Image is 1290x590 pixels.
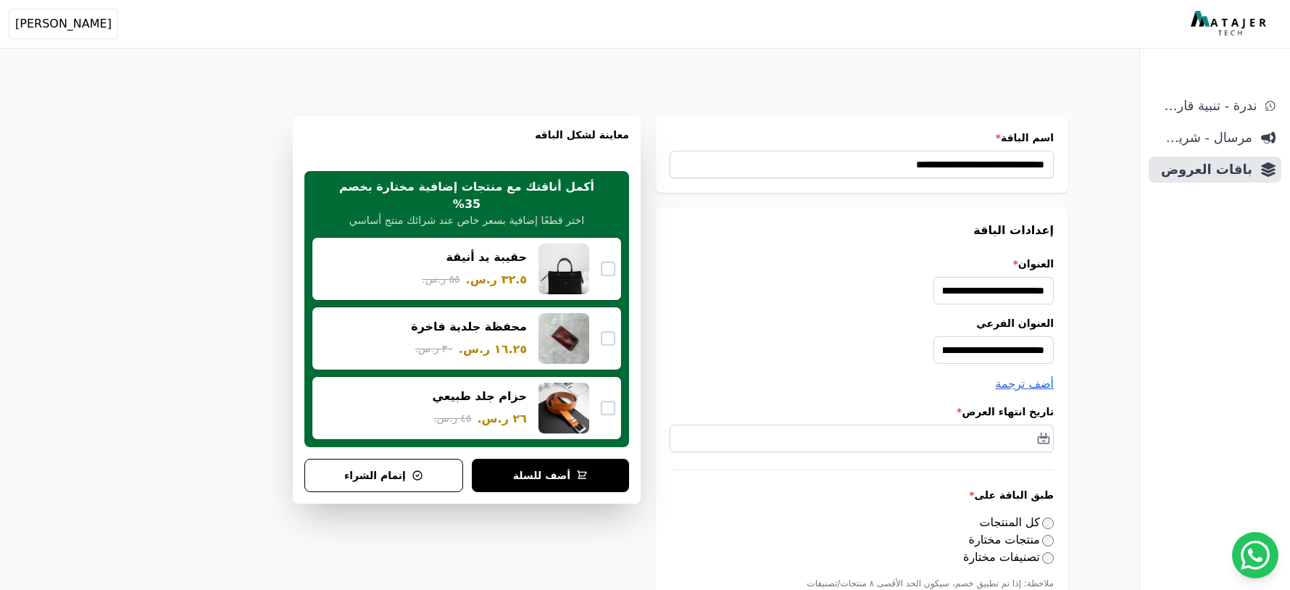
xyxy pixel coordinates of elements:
[1042,518,1054,529] input: كل المنتجات
[670,222,1054,239] h3: إعدادات الباقة
[995,377,1054,391] span: أضف ترجمة
[670,578,1054,589] p: ملاحظة: إذا تم تطبيق خصم، سيكون الحد الأقصى ٨ منتجات/تصنيفات
[459,341,527,358] span: ١٦.٢٥ ر.س.
[670,316,1054,331] label: العنوان الفرعي
[415,341,453,357] span: ٣٠ ر.س.
[466,271,527,288] span: ٣٢.٥ ر.س.
[1042,552,1054,564] input: تصنيفات مختارة
[327,178,606,213] h2: أكمل أناقتك مع منتجات إضافية مختارة بخصم 35%
[1154,96,1257,116] span: ندرة - تنبية قارب علي النفاذ
[15,15,112,33] span: [PERSON_NAME]
[1154,159,1252,180] span: باقات العروض
[969,533,1054,547] label: منتجات مختارة
[433,389,528,404] div: حزام جلد طبيعي
[995,375,1054,393] button: أضف ترجمة
[963,550,1054,564] label: تصنيفات مختارة
[670,257,1054,271] label: العنوان
[538,313,589,364] img: محفظة جلدية فاخرة
[304,128,629,159] h3: معاينة لشكل الباقه
[9,9,118,39] button: [PERSON_NAME]
[411,319,527,335] div: محفظة جلدية فاخرة
[1042,535,1054,547] input: منتجات مختارة
[670,488,1054,502] label: طبق الباقة على
[422,272,459,287] span: ٥٥ ر.س.
[1191,11,1270,37] img: MatajerTech Logo
[538,244,589,294] img: حقيبة يد أنيقة
[980,515,1054,529] label: كل المنتجات
[477,410,527,428] span: ٢٦ ر.س.
[670,130,1054,145] label: اسم الباقة
[670,404,1054,419] label: تاريخ انتهاء العرض
[1154,128,1252,148] span: مرسال - شريط دعاية
[433,411,471,426] span: ٤٥ ر.س.
[446,249,527,265] div: حقيبة يد أنيقة
[538,383,589,433] img: حزام جلد طبيعي
[349,213,585,229] p: اختر قطعًا إضافية بسعر خاص عند شرائك منتج أساسي
[304,459,463,492] button: إتمام الشراء
[472,459,629,492] button: أضف للسلة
